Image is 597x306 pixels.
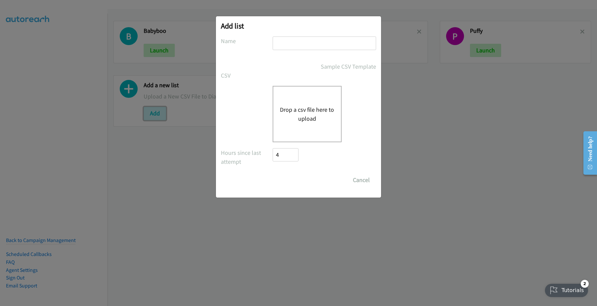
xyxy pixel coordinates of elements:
[221,71,273,80] label: CSV
[541,277,592,301] iframe: Checklist
[221,148,273,166] label: Hours since last attempt
[578,127,597,179] iframe: Resource Center
[280,105,334,123] button: Drop a csv file here to upload
[221,36,273,45] label: Name
[321,62,376,71] a: Sample CSV Template
[347,173,376,187] button: Cancel
[221,21,376,31] h2: Add list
